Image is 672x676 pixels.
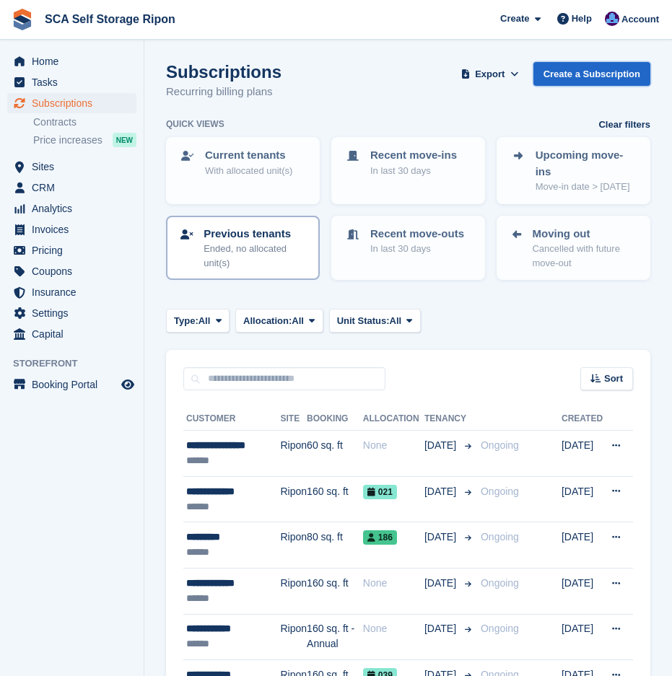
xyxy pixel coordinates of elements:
a: menu [7,374,136,395]
p: Recurring billing plans [166,84,282,100]
span: Subscriptions [32,93,118,113]
th: Tenancy [424,408,475,431]
button: Allocation: All [235,309,323,333]
td: [DATE] [562,568,603,614]
th: Created [562,408,603,431]
div: None [363,438,424,453]
td: 160 sq. ft [307,476,363,522]
td: [DATE] [562,476,603,522]
img: stora-icon-8386f47178a22dfd0bd8f6a31ec36ba5ce8667c1dd55bd0f319d3a0aa187defe.svg [12,9,33,30]
p: Moving out [532,226,637,242]
a: menu [7,198,136,219]
a: menu [7,93,136,113]
span: Storefront [13,356,144,371]
td: 80 sq. ft [307,522,363,569]
p: With allocated unit(s) [205,164,292,178]
a: menu [7,261,136,281]
span: CRM [32,177,118,198]
td: Ripon [281,614,307,660]
span: [DATE] [424,621,459,636]
p: Ended, no allocated unit(s) [204,242,307,270]
a: menu [7,72,136,92]
a: menu [7,282,136,302]
div: NEW [113,133,136,147]
button: Type: All [166,309,230,333]
a: menu [7,157,136,177]
td: 160 sq. ft [307,568,363,614]
span: Capital [32,324,118,344]
h6: Quick views [166,118,224,131]
span: Allocation: [243,314,292,328]
a: Create a Subscription [533,62,650,86]
a: menu [7,240,136,260]
span: [DATE] [424,438,459,453]
span: Pricing [32,240,118,260]
td: Ripon [281,522,307,569]
span: [DATE] [424,484,459,499]
a: Previous tenants Ended, no allocated unit(s) [167,217,318,279]
span: 186 [363,530,397,545]
span: Ongoing [481,623,519,634]
span: Home [32,51,118,71]
p: Recent move-outs [370,226,464,242]
td: Ripon [281,476,307,522]
th: Booking [307,408,363,431]
td: [DATE] [562,431,603,477]
a: menu [7,219,136,240]
img: Sarah Race [605,12,619,26]
p: Recent move-ins [370,147,457,164]
span: All [292,314,304,328]
span: Settings [32,303,118,323]
a: menu [7,51,136,71]
a: Preview store [119,376,136,393]
h1: Subscriptions [166,62,282,82]
a: Moving out Cancelled with future move-out [498,217,649,279]
p: Move-in date > [DATE] [536,180,637,194]
span: Coupons [32,261,118,281]
span: Booking Portal [32,374,118,395]
span: [DATE] [424,576,459,591]
span: Ongoing [481,531,519,543]
span: Invoices [32,219,118,240]
button: Unit Status: All [329,309,421,333]
p: Upcoming move-ins [536,147,637,180]
span: 021 [363,485,397,499]
span: Sites [32,157,118,177]
span: Create [500,12,529,26]
span: [DATE] [424,530,459,545]
button: Export [458,62,522,86]
p: Cancelled with future move-out [532,242,637,270]
div: None [363,621,424,636]
p: Previous tenants [204,226,307,242]
span: All [198,314,211,328]
span: Ongoing [481,486,519,497]
span: Ongoing [481,439,519,451]
th: Customer [183,408,281,431]
td: 160 sq. ft - Annual [307,614,363,660]
span: Export [475,67,505,82]
td: [DATE] [562,522,603,569]
span: Type: [174,314,198,328]
span: Tasks [32,72,118,92]
td: Ripon [281,431,307,477]
p: In last 30 days [370,242,464,256]
span: Insurance [32,282,118,302]
a: menu [7,324,136,344]
span: Price increases [33,133,102,147]
p: In last 30 days [370,164,457,178]
a: Contracts [33,115,136,129]
a: menu [7,303,136,323]
a: Clear filters [598,118,650,132]
td: 60 sq. ft [307,431,363,477]
a: Price increases NEW [33,132,136,148]
span: Sort [604,372,623,386]
span: Account [621,12,659,27]
p: Current tenants [205,147,292,164]
a: Current tenants With allocated unit(s) [167,139,318,186]
span: Analytics [32,198,118,219]
a: SCA Self Storage Ripon [39,7,181,31]
th: Site [281,408,307,431]
a: Recent move-outs In last 30 days [333,217,484,265]
td: [DATE] [562,614,603,660]
a: menu [7,177,136,198]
